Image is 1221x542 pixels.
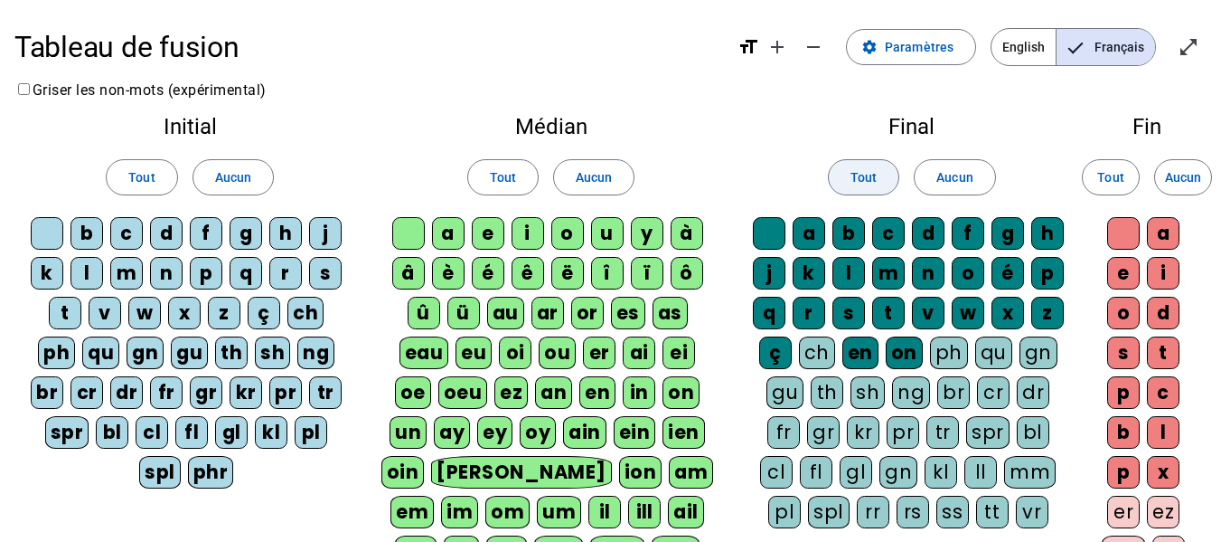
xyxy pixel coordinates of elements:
[215,337,248,369] div: th
[215,166,251,188] span: Aucun
[1016,496,1048,528] div: vr
[38,337,75,369] div: ph
[753,257,785,290] div: j
[936,166,972,188] span: Aucun
[128,297,161,329] div: w
[952,217,984,250] div: f
[1107,376,1140,409] div: p
[1031,257,1064,290] div: p
[631,217,663,250] div: y
[49,297,81,329] div: t
[832,257,865,290] div: l
[1147,456,1179,489] div: x
[793,217,825,250] div: a
[662,416,705,449] div: ien
[571,297,604,329] div: or
[230,217,262,250] div: g
[766,36,788,58] mat-icon: add
[441,496,478,528] div: im
[926,416,959,449] div: tr
[623,376,655,409] div: in
[399,337,449,369] div: eau
[846,29,976,65] button: Paramètres
[588,496,621,528] div: il
[432,217,465,250] div: a
[766,376,803,409] div: gu
[872,257,905,290] div: m
[295,416,327,449] div: pl
[438,376,488,409] div: oeu
[671,257,703,290] div: ô
[669,456,713,489] div: am
[472,217,504,250] div: e
[936,496,969,528] div: ss
[760,456,793,489] div: cl
[975,337,1012,369] div: qu
[912,217,944,250] div: d
[14,18,723,76] h1: Tableau de fusion
[89,297,121,329] div: v
[832,297,865,329] div: s
[139,456,181,489] div: spl
[828,159,899,195] button: Tout
[583,337,615,369] div: er
[832,217,865,250] div: b
[110,376,143,409] div: dr
[662,337,695,369] div: ei
[537,496,581,528] div: um
[432,257,465,290] div: è
[799,337,835,369] div: ch
[912,257,944,290] div: n
[912,297,944,329] div: v
[1017,376,1049,409] div: dr
[82,337,119,369] div: qu
[45,416,89,449] div: spr
[255,337,290,369] div: sh
[230,257,262,290] div: q
[952,257,984,290] div: o
[579,376,615,409] div: en
[925,456,957,489] div: kl
[976,496,1009,528] div: tt
[269,257,302,290] div: r
[127,337,164,369] div: gn
[110,257,143,290] div: m
[494,376,528,409] div: ez
[1017,416,1049,449] div: bl
[576,166,612,188] span: Aucun
[431,456,611,489] div: [PERSON_NAME]
[490,166,516,188] span: Tout
[255,416,287,449] div: kl
[887,416,919,449] div: pr
[623,337,655,369] div: ai
[390,416,427,449] div: un
[753,297,785,329] div: q
[395,376,431,409] div: oe
[807,416,840,449] div: gr
[188,456,234,489] div: phr
[269,376,302,409] div: pr
[737,36,759,58] mat-icon: format_size
[1107,337,1140,369] div: s
[1031,297,1064,329] div: z
[840,456,872,489] div: gl
[128,166,155,188] span: Tout
[1107,257,1140,290] div: e
[380,116,721,138] h2: Médian
[759,29,795,65] button: Augmenter la taille de la police
[150,257,183,290] div: n
[964,456,997,489] div: ll
[1107,416,1140,449] div: b
[1147,257,1179,290] div: i
[795,29,831,65] button: Diminuer la taille de la police
[485,496,530,528] div: om
[914,159,995,195] button: Aucun
[886,337,923,369] div: on
[768,496,801,528] div: pl
[808,496,850,528] div: spl
[553,159,634,195] button: Aucun
[70,257,103,290] div: l
[857,496,889,528] div: rr
[531,297,564,329] div: ar
[14,81,267,99] label: Griser les non-mots (expérimental)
